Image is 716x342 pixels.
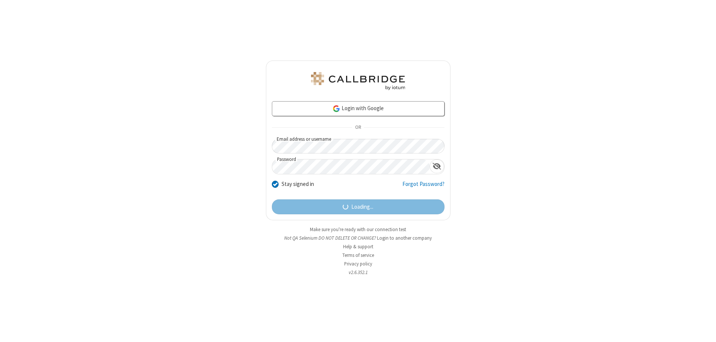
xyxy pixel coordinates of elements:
label: Stay signed in [282,180,314,189]
span: Loading... [351,203,373,211]
a: Make sure you're ready with our connection test [310,226,406,233]
a: Terms of service [342,252,374,258]
button: Loading... [272,199,445,214]
span: OR [352,122,364,133]
input: Password [272,159,430,174]
img: QA Selenium DO NOT DELETE OR CHANGE [310,72,406,90]
button: Login to another company [377,234,432,242]
img: google-icon.png [332,105,340,113]
a: Help & support [343,243,373,250]
input: Email address or username [272,139,445,153]
li: Not QA Selenium DO NOT DELETE OR CHANGE? [266,234,450,242]
a: Login with Google [272,101,445,116]
li: v2.6.352.1 [266,269,450,276]
a: Privacy policy [344,261,372,267]
a: Forgot Password? [402,180,445,194]
div: Show password [430,159,444,173]
iframe: Chat [697,323,710,337]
